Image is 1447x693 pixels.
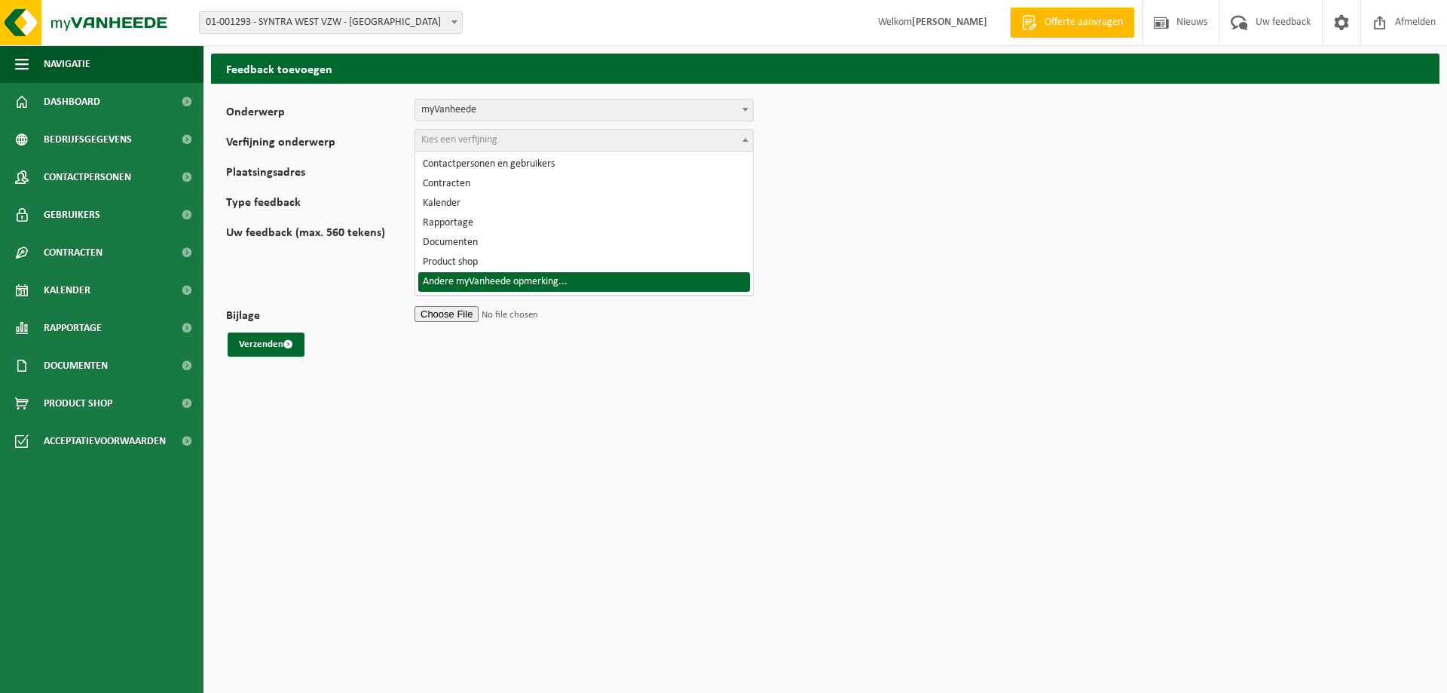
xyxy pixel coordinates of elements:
[199,11,463,34] span: 01-001293 - SYNTRA WEST VZW - SINT-MICHIELS
[228,333,304,357] button: Verzenden
[44,158,131,196] span: Contactpersonen
[44,385,112,422] span: Product Shop
[226,167,415,182] label: Plaatsingsadres
[415,100,753,121] span: myVanheede
[226,106,415,121] label: Onderwerp
[418,272,750,292] li: Andere myVanheede opmerking...
[226,310,415,325] label: Bijlage
[44,347,108,385] span: Documenten
[44,234,102,271] span: Contracten
[421,134,497,146] span: Kies een verfijning
[44,309,102,347] span: Rapportage
[44,83,100,121] span: Dashboard
[418,233,750,253] li: Documenten
[44,422,166,460] span: Acceptatievoorwaarden
[418,174,750,194] li: Contracten
[1010,8,1134,38] a: Offerte aanvragen
[44,196,100,234] span: Gebruikers
[418,213,750,233] li: Rapportage
[226,227,415,295] label: Uw feedback (max. 560 tekens)
[418,194,750,213] li: Kalender
[226,136,415,152] label: Verfijning onderwerp
[44,121,132,158] span: Bedrijfsgegevens
[1041,15,1127,30] span: Offerte aanvragen
[912,17,987,28] strong: [PERSON_NAME]
[418,253,750,272] li: Product shop
[418,155,750,174] li: Contactpersonen en gebruikers
[226,197,415,212] label: Type feedback
[211,54,1439,83] h2: Feedback toevoegen
[415,99,754,121] span: myVanheede
[44,271,90,309] span: Kalender
[200,12,462,33] span: 01-001293 - SYNTRA WEST VZW - SINT-MICHIELS
[44,45,90,83] span: Navigatie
